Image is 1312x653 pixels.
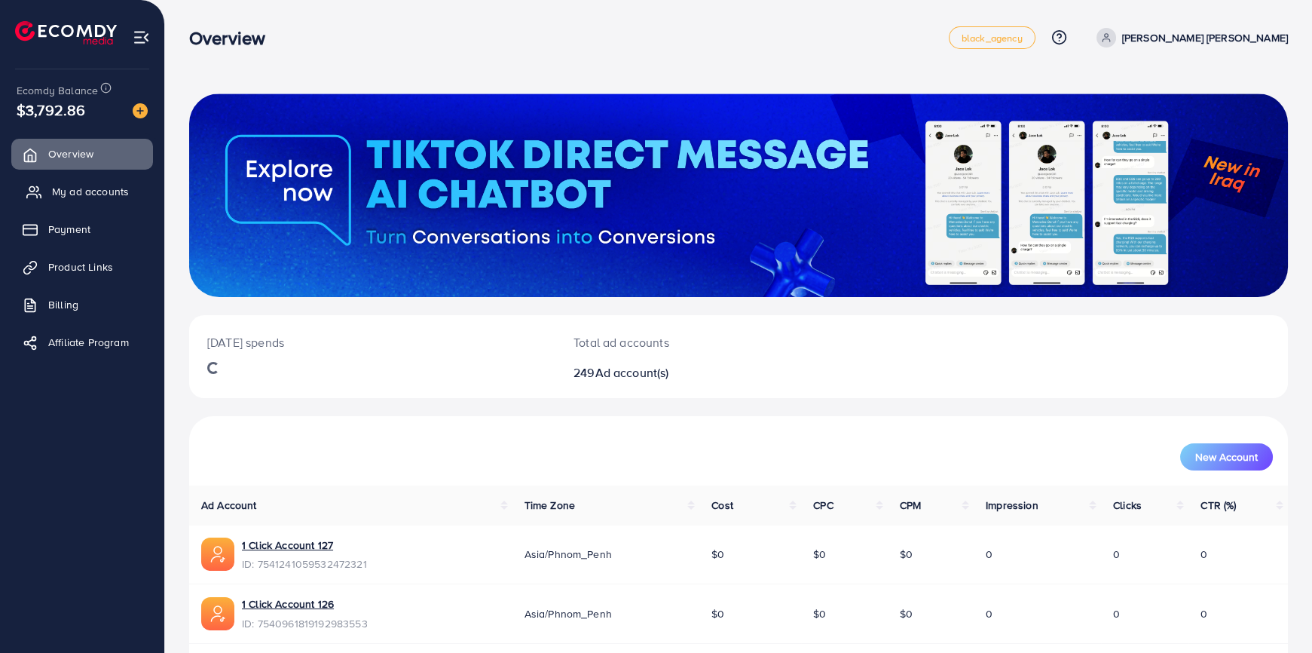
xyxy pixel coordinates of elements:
[813,606,826,621] span: $0
[986,547,992,562] span: 0
[711,547,724,562] span: $0
[813,498,833,513] span: CPC
[1200,606,1207,621] span: 0
[986,606,992,621] span: 0
[1113,547,1120,562] span: 0
[201,498,257,513] span: Ad Account
[900,547,913,562] span: $0
[201,538,234,571] img: ic-ads-acc.e4c84228.svg
[1090,28,1288,48] a: [PERSON_NAME] [PERSON_NAME]
[242,538,367,553] a: 1 Click Account 127
[900,606,913,621] span: $0
[11,252,153,282] a: Product Links
[133,103,148,118] img: image
[1195,452,1258,462] span: New Account
[1180,443,1273,471] button: New Account
[1122,29,1288,47] p: [PERSON_NAME] [PERSON_NAME]
[986,498,1038,513] span: Impression
[48,222,90,237] span: Payment
[17,99,85,121] span: $3,792.86
[207,333,537,351] p: [DATE] spends
[1113,606,1120,621] span: 0
[15,21,117,44] img: logo
[11,327,153,357] a: Affiliate Program
[711,606,724,621] span: $0
[524,606,612,621] span: Asia/Phnom_Penh
[1200,498,1236,513] span: CTR (%)
[242,616,368,631] span: ID: 7540961819192983553
[48,297,78,312] span: Billing
[11,214,153,244] a: Payment
[595,364,668,381] span: Ad account(s)
[11,176,153,207] a: My ad accounts
[242,596,368,612] a: 1 Click Account 126
[1200,547,1207,562] span: 0
[48,335,129,350] span: Affiliate Program
[1113,498,1142,513] span: Clicks
[48,259,113,274] span: Product Links
[242,556,367,572] span: ID: 7541241059532472321
[962,33,1023,43] span: black_agency
[813,547,826,562] span: $0
[11,290,153,320] a: Billing
[52,184,129,199] span: My ad accounts
[201,597,234,630] img: ic-ads-acc.e4c84228.svg
[11,139,153,169] a: Overview
[48,146,93,161] span: Overview
[17,83,98,98] span: Ecomdy Balance
[573,333,812,351] p: Total ad accounts
[949,26,1035,49] a: black_agency
[189,27,277,49] h3: Overview
[524,498,575,513] span: Time Zone
[900,498,921,513] span: CPM
[711,498,733,513] span: Cost
[573,366,812,380] h2: 249
[133,29,150,46] img: menu
[524,547,612,562] span: Asia/Phnom_Penh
